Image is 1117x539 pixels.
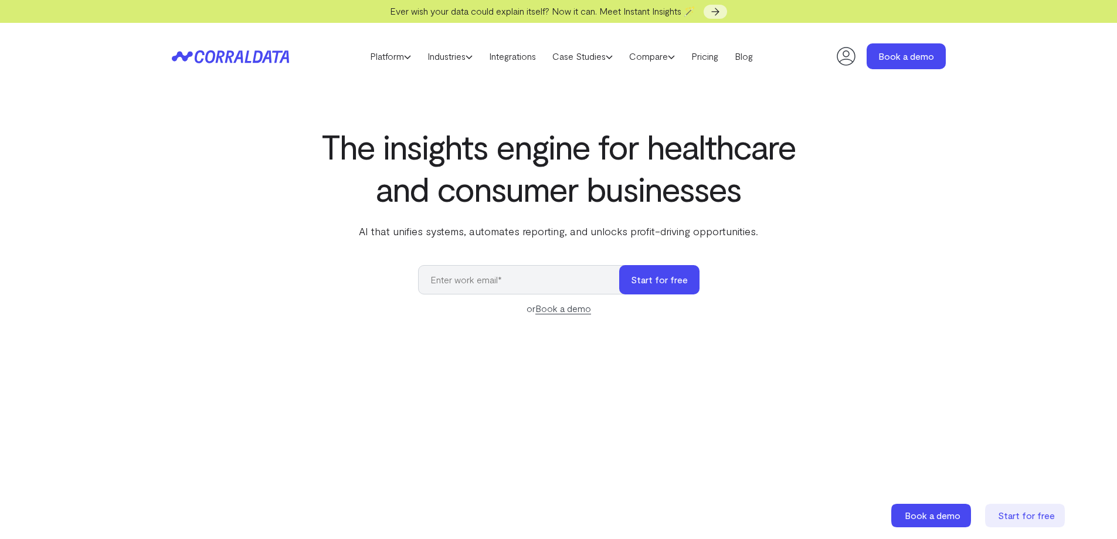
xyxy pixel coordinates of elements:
h1: The insights engine for healthcare and consumer businesses [320,125,798,209]
a: Start for free [985,504,1067,527]
button: Start for free [619,265,700,294]
input: Enter work email* [418,265,631,294]
a: Pricing [683,48,726,65]
a: Blog [726,48,761,65]
div: or [418,301,700,316]
a: Book a demo [891,504,973,527]
span: Book a demo [905,510,960,521]
a: Platform [362,48,419,65]
a: Book a demo [867,43,946,69]
a: Integrations [481,48,544,65]
a: Industries [419,48,481,65]
a: Book a demo [535,303,591,314]
span: Ever wish your data could explain itself? Now it can. Meet Instant Insights 🪄 [390,5,695,16]
a: Case Studies [544,48,621,65]
a: Compare [621,48,683,65]
p: AI that unifies systems, automates reporting, and unlocks profit-driving opportunities. [320,223,798,239]
span: Start for free [998,510,1055,521]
